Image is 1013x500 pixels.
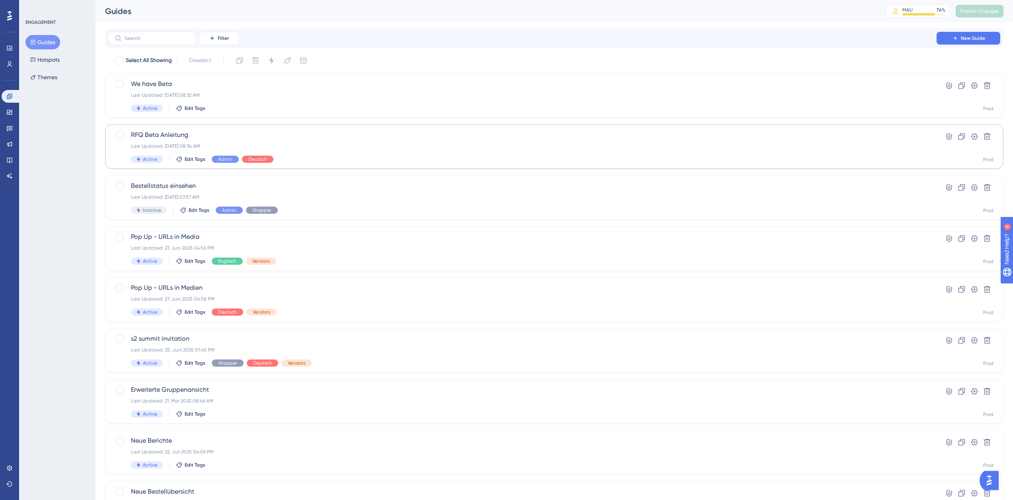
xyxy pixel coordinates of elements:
[218,258,236,264] span: Englisch
[218,360,237,366] span: Shopper
[131,436,914,445] span: Neue Berichte
[189,207,209,213] span: Edit Tags
[176,258,205,264] button: Edit Tags
[131,347,914,353] div: Last Updated: 25. Juni 2025 01:45 PM
[143,156,157,162] span: Active
[185,462,205,468] span: Edit Tags
[983,105,993,112] div: Prod
[983,309,993,316] div: Prod
[25,53,64,67] button: Hotspots
[185,309,205,315] span: Edit Tags
[125,35,189,41] input: Search
[143,462,157,468] span: Active
[937,7,945,13] div: 76 %
[131,296,914,302] div: Last Updated: 27. Juni 2025 04:58 PM
[288,360,305,366] span: Vendors
[961,35,985,41] span: New Guide
[199,32,239,45] button: Filter
[143,207,161,213] span: Inactive
[131,398,914,404] div: Last Updated: 21. Mai 2025 08:46 AM
[185,105,205,111] span: Edit Tags
[983,411,993,418] div: Prod
[131,449,914,455] div: Last Updated: 22. Juli 2025 04:06 PM
[131,385,914,395] span: Erweiterte Gruppenansicht
[25,19,56,25] div: ENGAGEMENT
[253,309,270,315] span: Vendors
[131,130,914,140] span: RFQ Beta Anleitung
[937,32,1000,45] button: New Guide
[252,258,270,264] span: Vendors
[126,56,172,65] span: Select All Showing
[960,8,999,14] span: Publish Changes
[176,360,205,366] button: Edit Tags
[143,411,157,417] span: Active
[185,360,205,366] span: Edit Tags
[25,70,62,84] button: Themes
[218,156,232,162] span: Admin
[131,283,914,293] span: Pop Up - URLs in Medien
[980,469,1003,492] iframe: UserGuiding AI Assistant Launcher
[131,232,914,242] span: Pop Up - URLs in Media
[983,207,993,214] div: Prod
[176,309,205,315] button: Edit Tags
[131,92,914,98] div: Last Updated: [DATE] 08:32 AM
[105,6,866,17] div: Guides
[189,56,211,65] span: Deselect
[180,207,209,213] button: Edit Tags
[222,207,236,213] span: Admin
[983,462,993,469] div: Prod
[131,245,914,251] div: Last Updated: 27. Juni 2025 04:56 PM
[143,309,157,315] span: Active
[143,360,157,366] span: Active
[218,35,229,41] span: Filter
[983,156,993,163] div: Prod
[143,105,157,111] span: Active
[131,194,914,200] div: Last Updated: [DATE] 07:57 AM
[956,5,1003,18] button: Publish Changes
[182,53,219,68] button: Deselect
[185,258,205,264] span: Edit Tags
[176,105,205,111] button: Edit Tags
[176,462,205,468] button: Edit Tags
[19,2,50,12] span: Need Help?
[252,207,271,213] span: Shopper
[176,411,205,417] button: Edit Tags
[55,4,58,10] div: 4
[176,156,205,162] button: Edit Tags
[131,181,914,191] span: Bestellstatus einsehen
[218,309,237,315] span: Deutsch
[185,411,205,417] span: Edit Tags
[902,7,913,13] div: MAU
[131,79,914,89] span: We have Beta
[983,258,993,265] div: Prod
[248,156,267,162] span: Deutsch
[143,258,157,264] span: Active
[131,143,914,149] div: Last Updated: [DATE] 08:34 AM
[25,35,60,49] button: Guides
[131,334,914,344] span: s2 summit invitation
[185,156,205,162] span: Edit Tags
[253,360,272,366] span: Deutsch
[983,360,993,367] div: Prod
[131,487,914,496] span: Neue Bestellübersicht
